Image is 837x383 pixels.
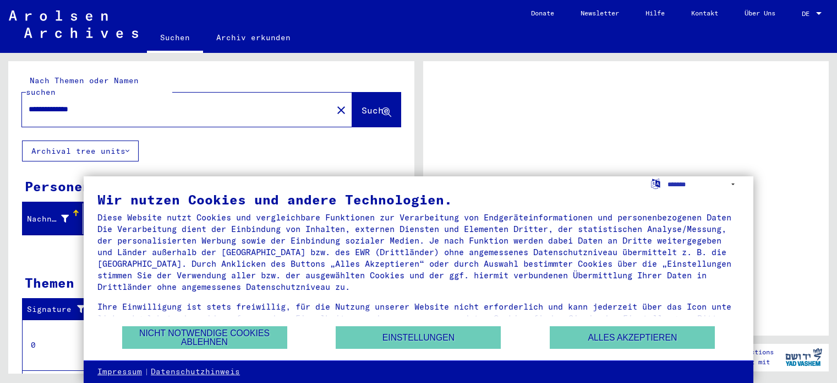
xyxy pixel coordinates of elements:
[27,213,69,225] div: Nachname
[25,176,91,196] div: Personen
[330,99,352,121] button: Clear
[151,366,240,377] a: Datenschutzhinweis
[27,301,101,319] div: Signature
[23,203,83,234] mat-header-cell: Nachname
[97,212,740,293] div: Diese Website nutzt Cookies und vergleichbare Funktionen zur Verarbeitung von Endgeräteinformatio...
[668,176,740,192] select: Sprache auswählen
[802,10,814,18] span: DE
[783,343,824,371] img: yv_logo.png
[22,141,139,161] button: Archival tree units
[27,304,90,315] div: Signature
[97,301,740,336] div: Ihre Einwilligung ist stets freiwillig, für die Nutzung unserer Website nicht erforderlich und ka...
[550,326,715,349] button: Alles akzeptieren
[97,193,740,206] div: Wir nutzen Cookies und andere Technologien.
[650,178,661,188] label: Sprache auswählen
[352,93,401,127] button: Suche
[335,104,348,117] mat-icon: close
[147,24,203,53] a: Suchen
[336,326,501,349] button: Einstellungen
[23,320,99,370] td: 0
[27,210,83,228] div: Nachname
[362,105,389,116] span: Suche
[9,10,138,38] img: Arolsen_neg.svg
[26,75,139,97] mat-label: Nach Themen oder Namen suchen
[122,326,287,349] button: Nicht notwendige Cookies ablehnen
[203,24,304,51] a: Archiv erkunden
[97,366,142,377] a: Impressum
[25,273,74,293] div: Themen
